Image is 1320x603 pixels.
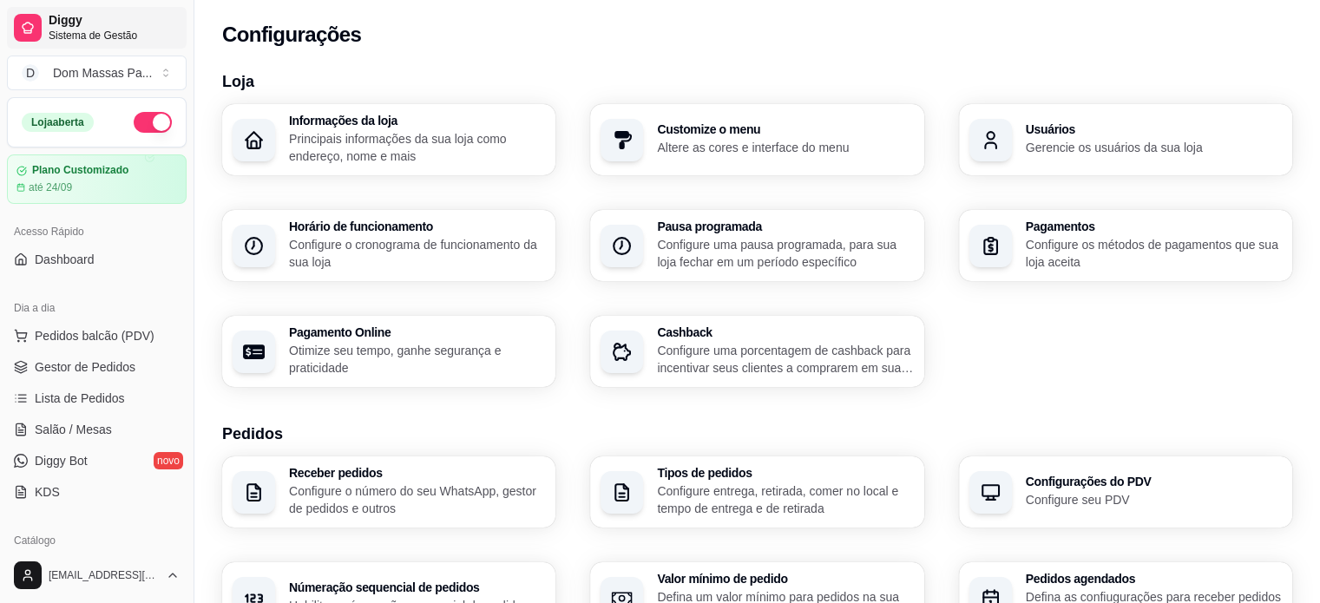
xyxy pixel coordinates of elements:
h3: Pagamentos [1026,220,1282,233]
button: Pausa programadaConfigure uma pausa programada, para sua loja fechar em um período específico [590,210,923,281]
p: Configure uma porcentagem de cashback para incentivar seus clientes a comprarem em sua loja [657,342,913,377]
div: Dia a dia [7,294,187,322]
button: Configurações do PDVConfigure seu PDV [959,456,1292,528]
span: D [22,64,39,82]
h3: Customize o menu [657,123,913,135]
article: Plano Customizado [32,164,128,177]
p: Configure o número do seu WhatsApp, gestor de pedidos e outros [289,482,545,517]
h3: Pedidos agendados [1026,573,1282,585]
button: Alterar Status [134,112,172,133]
h3: Pedidos [222,422,1292,446]
a: KDS [7,478,187,506]
h3: Cashback [657,326,913,338]
span: Diggy Bot [35,452,88,469]
h3: Númeração sequencial de pedidos [289,581,545,593]
span: Lista de Pedidos [35,390,125,407]
button: PagamentosConfigure os métodos de pagamentos que sua loja aceita [959,210,1292,281]
h3: Valor mínimo de pedido [657,573,913,585]
p: Configure os métodos de pagamentos que sua loja aceita [1026,236,1282,271]
p: Gerencie os usuários da sua loja [1026,139,1282,156]
button: [EMAIL_ADDRESS][DOMAIN_NAME] [7,554,187,596]
span: Diggy [49,13,180,29]
h3: Pagamento Online [289,326,545,338]
article: até 24/09 [29,180,72,194]
button: Receber pedidosConfigure o número do seu WhatsApp, gestor de pedidos e outros [222,456,555,528]
a: Gestor de Pedidos [7,353,187,381]
span: Salão / Mesas [35,421,112,438]
p: Configure uma pausa programada, para sua loja fechar em um período específico [657,236,913,271]
div: Dom Massas Pa ... [53,64,152,82]
button: Pagamento OnlineOtimize seu tempo, ganhe segurança e praticidade [222,316,555,387]
p: Configure o cronograma de funcionamento da sua loja [289,236,545,271]
h2: Configurações [222,21,361,49]
p: Configure seu PDV [1026,491,1282,508]
h3: Loja [222,69,1292,94]
span: Dashboard [35,251,95,268]
p: Principais informações da sua loja como endereço, nome e mais [289,130,545,165]
p: Altere as cores e interface do menu [657,139,913,156]
h3: Receber pedidos [289,467,545,479]
span: [EMAIL_ADDRESS][DOMAIN_NAME] [49,568,159,582]
div: Acesso Rápido [7,218,187,246]
button: Pedidos balcão (PDV) [7,322,187,350]
button: Customize o menuAltere as cores e interface do menu [590,104,923,175]
h3: Usuários [1026,123,1282,135]
p: Configure entrega, retirada, comer no local e tempo de entrega e de retirada [657,482,913,517]
h3: Tipos de pedidos [657,467,913,479]
span: Pedidos balcão (PDV) [35,327,154,344]
button: Informações da lojaPrincipais informações da sua loja como endereço, nome e mais [222,104,555,175]
a: Lista de Pedidos [7,384,187,412]
button: Tipos de pedidosConfigure entrega, retirada, comer no local e tempo de entrega e de retirada [590,456,923,528]
span: Gestor de Pedidos [35,358,135,376]
a: Dashboard [7,246,187,273]
button: UsuáriosGerencie os usuários da sua loja [959,104,1292,175]
h3: Configurações do PDV [1026,475,1282,488]
span: KDS [35,483,60,501]
p: Otimize seu tempo, ganhe segurança e praticidade [289,342,545,377]
h3: Horário de funcionamento [289,220,545,233]
a: Salão / Mesas [7,416,187,443]
h3: Informações da loja [289,115,545,127]
button: CashbackConfigure uma porcentagem de cashback para incentivar seus clientes a comprarem em sua loja [590,316,923,387]
a: DiggySistema de Gestão [7,7,187,49]
div: Loja aberta [22,113,94,132]
button: Horário de funcionamentoConfigure o cronograma de funcionamento da sua loja [222,210,555,281]
span: Sistema de Gestão [49,29,180,43]
button: Select a team [7,56,187,90]
div: Catálogo [7,527,187,554]
a: Diggy Botnovo [7,447,187,475]
a: Plano Customizadoaté 24/09 [7,154,187,204]
h3: Pausa programada [657,220,913,233]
